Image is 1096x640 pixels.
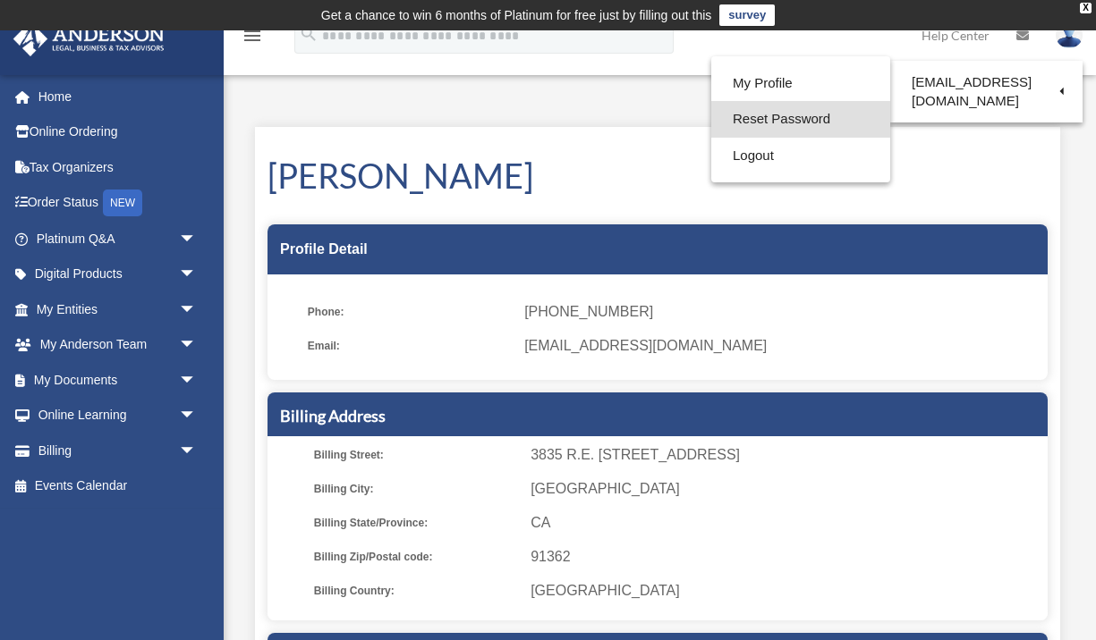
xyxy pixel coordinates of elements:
[13,257,224,292] a: Digital Productsarrow_drop_down
[242,25,263,46] i: menu
[268,152,1048,199] h1: [PERSON_NAME]
[1056,22,1083,48] img: User Pic
[13,433,224,468] a: Billingarrow_drop_down
[179,327,215,364] span: arrow_drop_down
[321,4,712,26] div: Get a chance to win 6 months of Platinum for free just by filling out this
[179,291,215,328] span: arrow_drop_down
[711,65,890,102] a: My Profile
[13,149,224,185] a: Tax Organizers
[8,21,170,56] img: Anderson Advisors Platinum Portal
[314,442,518,467] span: Billing Street:
[179,433,215,469] span: arrow_drop_down
[308,333,512,358] span: Email:
[308,299,512,324] span: Phone:
[531,510,1041,535] span: CA
[719,4,775,26] a: survey
[13,327,224,363] a: My Anderson Teamarrow_drop_down
[531,476,1041,501] span: [GEOGRAPHIC_DATA]
[13,362,224,398] a: My Documentsarrow_drop_down
[314,510,518,535] span: Billing State/Province:
[13,291,224,327] a: My Entitiesarrow_drop_down
[242,31,263,46] a: menu
[524,299,1035,324] span: [PHONE_NUMBER]
[280,405,1035,427] h5: Billing Address
[179,257,215,293] span: arrow_drop_down
[711,101,890,138] a: Reset Password
[890,65,1083,118] a: [EMAIL_ADDRESS][DOMAIN_NAME]
[531,544,1041,569] span: 91362
[13,221,224,257] a: Platinum Q&Aarrow_drop_down
[524,333,1035,358] span: [EMAIL_ADDRESS][DOMAIN_NAME]
[13,114,224,150] a: Online Ordering
[711,138,890,174] a: Logout
[531,442,1041,467] span: 3835 R.E. [STREET_ADDRESS]
[13,185,224,222] a: Order StatusNEW
[13,468,224,504] a: Events Calendar
[13,79,224,114] a: Home
[314,544,518,569] span: Billing Zip/Postal code:
[314,476,518,501] span: Billing City:
[179,362,215,399] span: arrow_drop_down
[268,224,1048,274] div: Profile Detail
[103,189,142,216] div: NEW
[179,398,215,434] span: arrow_drop_down
[531,578,1041,603] span: [GEOGRAPHIC_DATA]
[13,398,224,434] a: Online Learningarrow_drop_down
[314,578,518,603] span: Billing Country:
[299,24,319,44] i: search
[179,221,215,257] span: arrow_drop_down
[1080,3,1092,13] div: close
